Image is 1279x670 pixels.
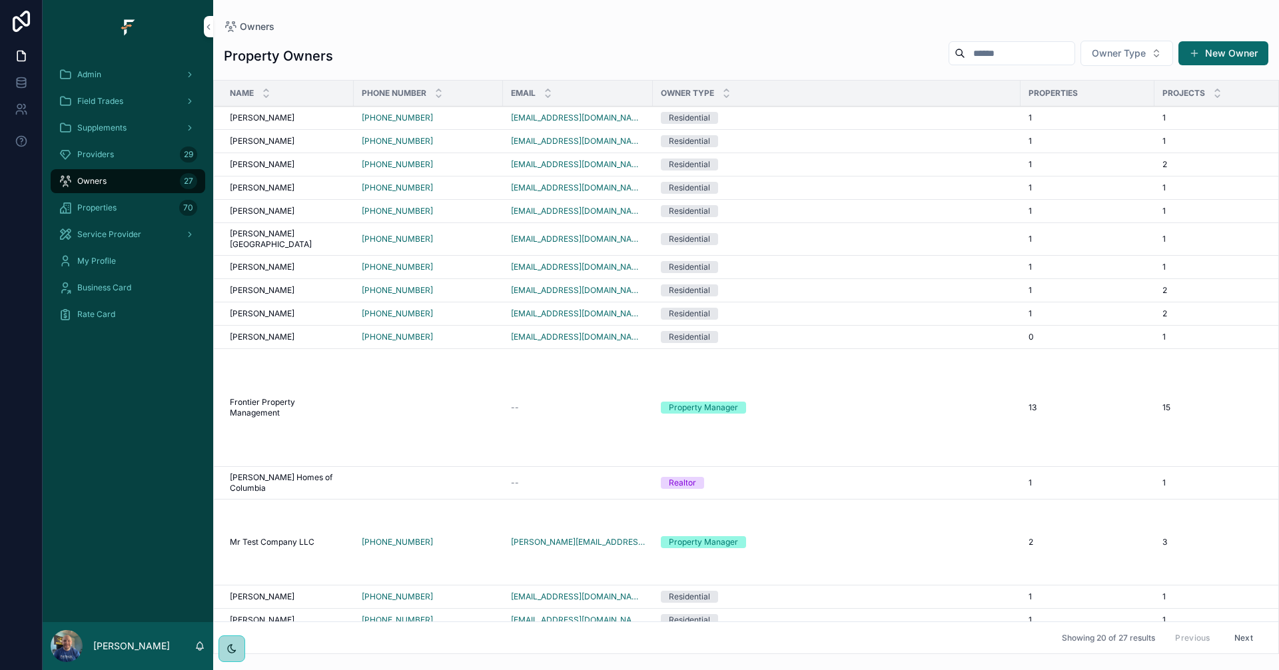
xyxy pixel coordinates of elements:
[511,285,645,296] a: [EMAIL_ADDRESS][DOMAIN_NAME]
[511,332,645,342] a: [EMAIL_ADDRESS][DOMAIN_NAME]
[230,228,346,250] a: [PERSON_NAME][GEOGRAPHIC_DATA]
[661,261,1013,273] a: Residential
[511,182,645,193] a: [EMAIL_ADDRESS][DOMAIN_NAME]
[1062,633,1155,643] span: Showing 20 of 27 results
[1029,402,1146,413] a: 13
[669,614,710,626] div: Residential
[1029,615,1032,625] span: 1
[1029,136,1032,147] span: 1
[1029,591,1032,602] span: 1
[1162,591,1166,602] span: 1
[511,478,645,488] a: --
[77,176,107,186] span: Owners
[511,234,645,244] a: [EMAIL_ADDRESS][DOMAIN_NAME]
[230,285,346,296] a: [PERSON_NAME]
[51,302,205,326] a: Rate Card
[51,249,205,273] a: My Profile
[1029,402,1037,413] span: 13
[362,206,495,216] a: [PHONE_NUMBER]
[511,537,645,547] a: [PERSON_NAME][EMAIL_ADDRESS][DOMAIN_NAME]
[362,234,495,244] a: [PHONE_NUMBER]
[362,615,433,625] a: [PHONE_NUMBER]
[511,591,645,602] a: [EMAIL_ADDRESS][DOMAIN_NAME]
[1162,234,1166,244] span: 1
[77,309,115,320] span: Rate Card
[1162,113,1166,123] span: 1
[230,397,346,418] a: Frontier Property Management
[511,159,645,170] a: [EMAIL_ADDRESS][DOMAIN_NAME]
[669,233,710,245] div: Residential
[1029,206,1146,216] a: 1
[224,20,274,33] a: Owners
[230,472,346,494] a: [PERSON_NAME] Homes of Columbia
[362,136,495,147] a: [PHONE_NUMBER]
[93,639,170,653] p: [PERSON_NAME]
[1178,41,1268,65] a: New Owner
[1029,332,1034,342] span: 0
[511,402,645,413] a: --
[77,69,101,80] span: Admin
[1029,591,1146,602] a: 1
[511,262,645,272] a: [EMAIL_ADDRESS][DOMAIN_NAME]
[661,88,714,99] span: Owner Type
[240,20,274,33] span: Owners
[1225,627,1262,648] button: Next
[362,182,495,193] a: [PHONE_NUMBER]
[1162,136,1166,147] span: 1
[77,202,117,213] span: Properties
[362,159,433,170] a: [PHONE_NUMBER]
[230,113,346,123] a: [PERSON_NAME]
[661,182,1013,194] a: Residential
[661,591,1013,603] a: Residential
[1162,159,1167,170] span: 2
[362,234,433,244] a: [PHONE_NUMBER]
[230,113,294,123] span: [PERSON_NAME]
[230,206,294,216] span: [PERSON_NAME]
[1029,478,1032,488] span: 1
[669,205,710,217] div: Residential
[1162,615,1166,625] span: 1
[1029,113,1032,123] span: 1
[179,200,197,216] div: 70
[661,402,1013,414] a: Property Manager
[1162,402,1170,413] span: 15
[511,113,645,123] a: [EMAIL_ADDRESS][DOMAIN_NAME]
[1029,537,1146,547] a: 2
[1029,159,1032,170] span: 1
[230,262,346,272] a: [PERSON_NAME]
[1029,308,1032,319] span: 1
[51,143,205,167] a: Providers29
[362,113,495,123] a: [PHONE_NUMBER]
[511,308,645,319] a: [EMAIL_ADDRESS][DOMAIN_NAME]
[511,136,645,147] a: [EMAIL_ADDRESS][DOMAIN_NAME]
[669,591,710,603] div: Residential
[230,136,346,147] a: [PERSON_NAME]
[1162,537,1167,547] span: 3
[362,136,433,147] a: [PHONE_NUMBER]
[511,206,645,216] a: [EMAIL_ADDRESS][DOMAIN_NAME]
[1029,285,1032,296] span: 1
[51,222,205,246] a: Service Provider
[362,537,495,547] a: [PHONE_NUMBER]
[661,233,1013,245] a: Residential
[51,63,205,87] a: Admin
[230,615,294,625] span: [PERSON_NAME]
[1162,88,1205,99] span: Projects
[362,591,495,602] a: [PHONE_NUMBER]
[1029,308,1146,319] a: 1
[511,402,519,413] span: --
[230,206,346,216] a: [PERSON_NAME]
[51,89,205,113] a: Field Trades
[1162,206,1166,216] span: 1
[230,615,346,625] a: [PERSON_NAME]
[1029,234,1032,244] span: 1
[1029,182,1146,193] a: 1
